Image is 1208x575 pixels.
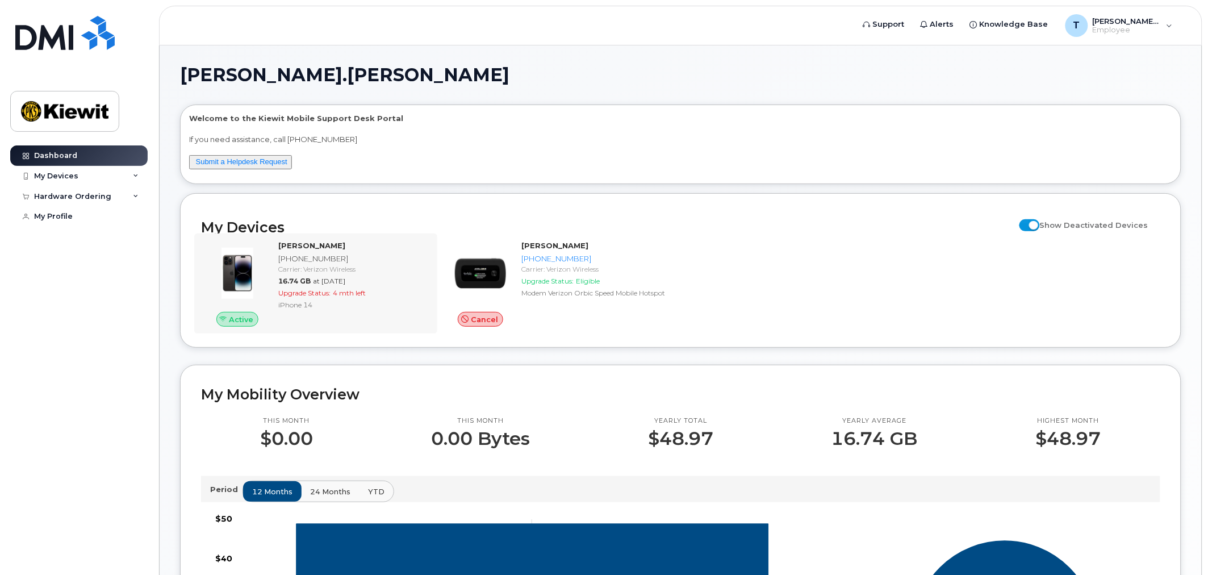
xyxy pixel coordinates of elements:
[576,277,600,285] span: Eligible
[201,240,430,327] a: Active[PERSON_NAME][PHONE_NUMBER]Carrier: Verizon Wireless16.74 GBat [DATE]Upgrade Status:4 mth l...
[521,241,588,250] strong: [PERSON_NAME]
[471,314,498,325] span: Cancel
[278,241,345,250] strong: [PERSON_NAME]
[278,277,311,285] span: 16.74 GB
[431,416,530,426] p: This month
[648,428,713,449] p: $48.97
[521,277,574,285] span: Upgrade Status:
[180,66,509,84] span: [PERSON_NAME].[PERSON_NAME]
[521,288,669,298] div: Modem Verizon Orbic Speed Mobile Hotspot
[1036,416,1101,426] p: Highest month
[278,264,426,274] div: Carrier: Verizon Wireless
[368,486,384,497] span: YTD
[201,386,1160,403] h2: My Mobility Overview
[831,416,918,426] p: Yearly average
[333,289,366,297] span: 4 mth left
[431,428,530,449] p: 0.00 Bytes
[215,514,232,524] tspan: $50
[1040,220,1148,230] span: Show Deactivated Devices
[278,253,426,264] div: [PHONE_NUMBER]
[210,246,265,301] img: image20231002-3703462-njx0qo.jpeg
[310,486,350,497] span: 24 months
[1036,428,1101,449] p: $48.97
[453,246,508,301] img: image20231002-3703462-fz9zi0.jpeg
[521,253,669,264] div: [PHONE_NUMBER]
[831,428,918,449] p: 16.74 GB
[278,289,331,297] span: Upgrade Status:
[278,300,426,310] div: iPhone 14
[229,314,253,325] span: Active
[1019,214,1029,223] input: Show Deactivated Devices
[313,277,345,285] span: at [DATE]
[260,428,313,449] p: $0.00
[521,264,669,274] div: Carrier: Verizon Wireless
[260,416,313,426] p: This month
[196,157,287,166] a: Submit a Helpdesk Request
[189,113,1172,124] p: Welcome to the Kiewit Mobile Support Desk Portal
[444,240,674,327] a: Cancel[PERSON_NAME][PHONE_NUMBER]Carrier: Verizon WirelessUpgrade Status:EligibleModem Verizon Or...
[215,554,232,564] tspan: $40
[210,484,243,495] p: Period
[1159,526,1199,566] iframe: Messenger Launcher
[648,416,713,426] p: Yearly total
[189,134,1172,145] p: If you need assistance, call [PHONE_NUMBER]
[201,219,1014,236] h2: My Devices
[189,155,292,169] button: Submit a Helpdesk Request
